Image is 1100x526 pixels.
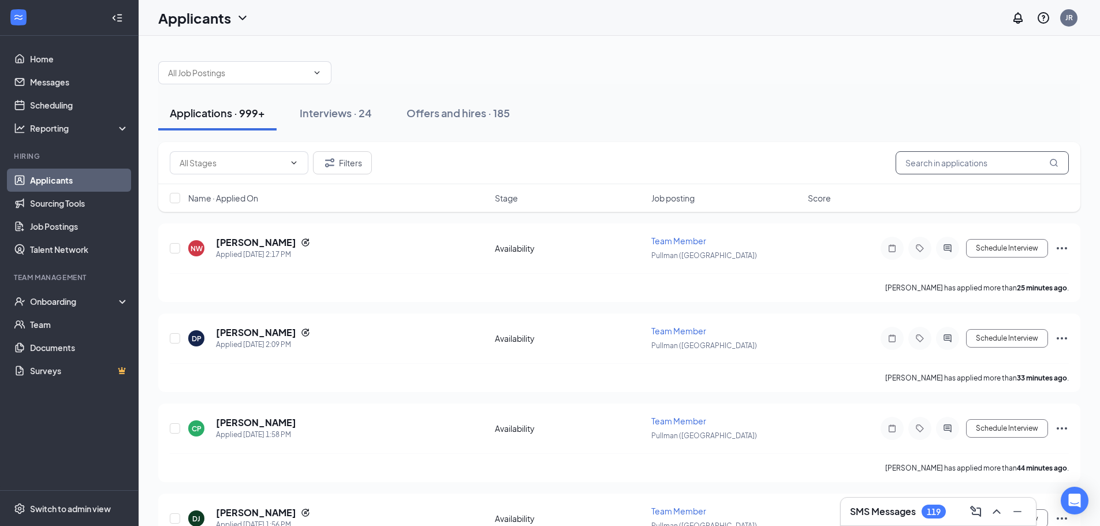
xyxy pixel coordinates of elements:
[495,513,644,524] div: Availability
[13,12,24,23] svg: WorkstreamLogo
[14,122,25,134] svg: Analysis
[1065,13,1073,23] div: JR
[966,239,1048,258] button: Schedule Interview
[323,156,337,170] svg: Filter
[808,192,831,204] span: Score
[301,238,310,247] svg: Reapply
[969,505,983,518] svg: ComposeMessage
[1049,158,1058,167] svg: MagnifyingGlass
[180,156,285,169] input: All Stages
[913,244,927,253] svg: Tag
[191,244,203,253] div: NW
[14,296,25,307] svg: UserCheck
[651,341,757,350] span: Pullman ([GEOGRAPHIC_DATA])
[192,424,202,434] div: CP
[967,502,985,521] button: ComposeMessage
[885,424,899,433] svg: Note
[216,339,310,350] div: Applied [DATE] 2:09 PM
[300,106,372,120] div: Interviews · 24
[966,329,1048,348] button: Schedule Interview
[216,506,296,519] h5: [PERSON_NAME]
[1055,421,1069,435] svg: Ellipses
[1017,374,1067,382] b: 33 minutes ago
[216,236,296,249] h5: [PERSON_NAME]
[896,151,1069,174] input: Search in applications
[216,429,296,441] div: Applied [DATE] 1:58 PM
[850,505,916,518] h3: SMS Messages
[30,296,119,307] div: Onboarding
[1055,512,1069,525] svg: Ellipses
[885,334,899,343] svg: Note
[14,151,126,161] div: Hiring
[651,431,757,440] span: Pullman ([GEOGRAPHIC_DATA])
[14,273,126,282] div: Team Management
[927,507,941,517] div: 119
[236,11,249,25] svg: ChevronDown
[313,151,372,174] button: Filter Filters
[1036,11,1050,25] svg: QuestionInfo
[216,249,310,260] div: Applied [DATE] 2:17 PM
[1011,11,1025,25] svg: Notifications
[188,192,258,204] span: Name · Applied On
[885,373,1069,383] p: [PERSON_NAME] has applied more than .
[913,334,927,343] svg: Tag
[651,251,757,260] span: Pullman ([GEOGRAPHIC_DATA])
[651,192,695,204] span: Job posting
[30,359,129,382] a: SurveysCrown
[301,328,310,337] svg: Reapply
[885,283,1069,293] p: [PERSON_NAME] has applied more than .
[1010,505,1024,518] svg: Minimize
[30,503,111,514] div: Switch to admin view
[168,66,308,79] input: All Job Postings
[651,506,706,516] span: Team Member
[312,68,322,77] svg: ChevronDown
[990,505,1004,518] svg: ChevronUp
[30,192,129,215] a: Sourcing Tools
[651,236,706,246] span: Team Member
[1061,487,1088,514] div: Open Intercom Messenger
[192,514,200,524] div: DJ
[651,416,706,426] span: Team Member
[1008,502,1027,521] button: Minimize
[30,313,129,336] a: Team
[158,8,231,28] h1: Applicants
[966,419,1048,438] button: Schedule Interview
[192,334,202,344] div: DP
[941,334,954,343] svg: ActiveChat
[30,122,129,134] div: Reporting
[30,336,129,359] a: Documents
[1017,464,1067,472] b: 44 minutes ago
[407,106,510,120] div: Offers and hires · 185
[30,238,129,261] a: Talent Network
[885,244,899,253] svg: Note
[170,106,265,120] div: Applications · 999+
[30,47,129,70] a: Home
[1017,283,1067,292] b: 25 minutes ago
[30,70,129,94] a: Messages
[30,94,129,117] a: Scheduling
[913,424,927,433] svg: Tag
[1055,331,1069,345] svg: Ellipses
[987,502,1006,521] button: ChevronUp
[941,424,954,433] svg: ActiveChat
[495,192,518,204] span: Stage
[30,215,129,238] a: Job Postings
[495,423,644,434] div: Availability
[651,326,706,336] span: Team Member
[216,326,296,339] h5: [PERSON_NAME]
[495,333,644,344] div: Availability
[495,243,644,254] div: Availability
[289,158,299,167] svg: ChevronDown
[885,463,1069,473] p: [PERSON_NAME] has applied more than .
[111,12,123,24] svg: Collapse
[1055,241,1069,255] svg: Ellipses
[30,169,129,192] a: Applicants
[941,244,954,253] svg: ActiveChat
[14,503,25,514] svg: Settings
[301,508,310,517] svg: Reapply
[216,416,296,429] h5: [PERSON_NAME]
